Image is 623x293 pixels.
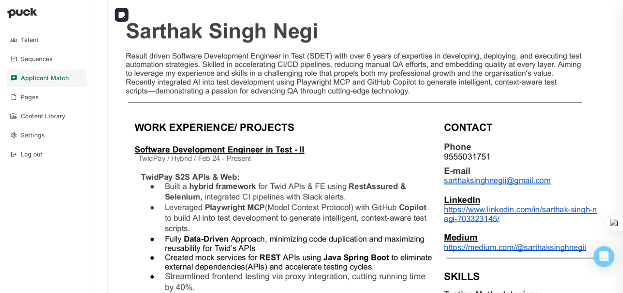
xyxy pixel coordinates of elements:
[21,132,45,139] div: Settings
[21,94,39,101] div: Pages
[21,36,39,44] div: Talent
[7,31,87,49] a: Talent
[7,69,87,87] a: Applicant Match
[21,75,69,82] div: Applicant Match
[7,127,87,144] a: Settings
[21,113,65,120] div: Content Library
[7,107,87,125] a: Content Library
[594,246,614,267] div: Open Intercom Messenger
[7,50,87,68] a: Sequences
[7,88,87,106] a: Pages
[21,151,42,158] div: Log out
[21,55,53,63] div: Sequences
